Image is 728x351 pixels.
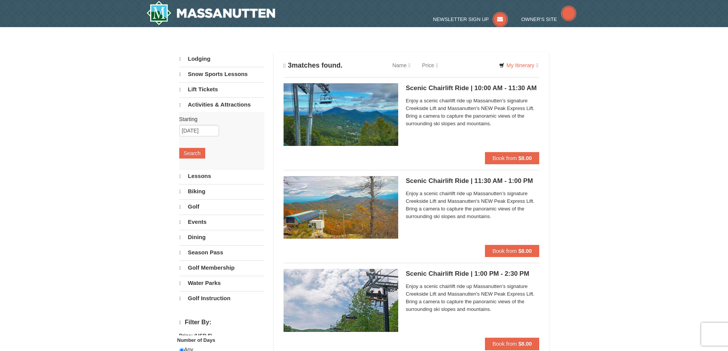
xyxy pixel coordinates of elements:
img: Massanutten Resort Logo [146,1,276,25]
a: Price [416,58,444,73]
a: Golf Instruction [179,291,264,306]
strong: $8.00 [518,341,532,347]
span: Newsletter Sign Up [433,16,489,22]
a: Lessons [179,169,264,183]
a: My Itinerary [494,60,543,71]
span: Book from [493,248,517,254]
strong: $8.00 [518,155,532,161]
a: Snow Sports Lessons [179,67,264,81]
img: 24896431-9-664d1467.jpg [284,269,398,332]
a: Season Pass [179,245,264,260]
a: Dining [179,230,264,244]
a: Newsletter Sign Up [433,16,508,22]
button: Book from $8.00 [485,152,540,164]
h4: Filter By: [179,319,264,326]
button: Book from $8.00 [485,245,540,257]
a: Golf Membership [179,260,264,275]
a: Activities & Attractions [179,97,264,112]
a: Massanutten Resort [146,1,276,25]
a: Lodging [179,52,264,66]
a: Water Parks [179,276,264,290]
span: Book from [493,341,517,347]
span: Enjoy a scenic chairlift ride up Massanutten’s signature Creekside Lift and Massanutten's NEW Pea... [406,283,540,313]
a: Golf [179,199,264,214]
a: Owner's Site [521,16,576,22]
label: Starting [179,115,259,123]
a: Name [387,58,416,73]
strong: Price: (USD $) [179,333,212,338]
span: Owner's Site [521,16,557,22]
span: Book from [493,155,517,161]
span: Enjoy a scenic chairlift ride up Massanutten’s signature Creekside Lift and Massanutten's NEW Pea... [406,97,540,128]
a: Biking [179,184,264,199]
h5: Scenic Chairlift Ride | 1:00 PM - 2:30 PM [406,270,540,278]
strong: $8.00 [518,248,532,254]
strong: Number of Days [177,337,216,343]
button: Search [179,148,205,159]
a: Events [179,215,264,229]
h5: Scenic Chairlift Ride | 10:00 AM - 11:30 AM [406,84,540,92]
img: 24896431-1-a2e2611b.jpg [284,83,398,146]
span: Enjoy a scenic chairlift ride up Massanutten’s signature Creekside Lift and Massanutten's NEW Pea... [406,190,540,220]
button: Book from $8.00 [485,338,540,350]
img: 24896431-13-a88f1aaf.jpg [284,176,398,239]
h5: Scenic Chairlift Ride | 11:30 AM - 1:00 PM [406,177,540,185]
a: Lift Tickets [179,82,264,97]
